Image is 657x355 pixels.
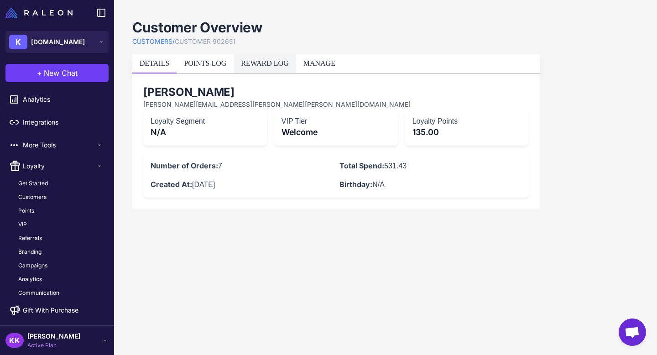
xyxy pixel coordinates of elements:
[18,261,47,270] span: Campaigns
[4,90,110,109] a: Analytics
[11,205,110,217] a: Points
[4,113,110,132] a: Integrations
[23,305,78,315] span: Gift With Purchase
[11,191,110,203] a: Customers
[18,234,42,242] span: Referrals
[9,35,27,49] div: K
[11,246,110,258] a: Branding
[23,117,103,127] span: Integrations
[303,59,335,67] a: MANAGE
[339,161,384,170] strong: Total Spend:
[151,160,332,172] p: 7
[44,68,78,78] span: New Chat
[175,37,235,47] a: CUSTOMER 902651
[23,94,103,104] span: Analytics
[18,289,59,297] span: Communication
[151,126,260,138] p: N/A
[241,59,288,67] a: REWARD LOG
[11,232,110,244] a: Referrals
[23,161,96,171] span: Loyalty
[151,161,218,170] strong: Number of Orders:
[18,207,34,215] span: Points
[31,37,85,47] span: [DOMAIN_NAME]
[5,7,73,18] img: Raleon Logo
[184,59,226,67] a: POINTS LOG
[282,117,391,126] h3: VIP Tier
[339,179,521,190] p: N/A
[151,117,260,126] h3: Loyalty Segment
[5,31,109,53] button: K[DOMAIN_NAME]
[151,180,192,189] strong: Created At:
[140,59,169,67] a: DETAILS
[27,331,80,341] span: [PERSON_NAME]
[5,333,24,348] div: KK
[132,18,263,37] h1: Customer Overview
[151,179,332,190] p: [DATE]
[143,85,529,99] h2: [PERSON_NAME]
[18,220,27,229] span: VIP
[339,180,372,189] strong: Birthday:
[11,177,110,189] a: Get Started
[412,117,521,126] h3: Loyalty Points
[143,99,529,110] p: [PERSON_NAME][EMAIL_ADDRESS][PERSON_NAME][PERSON_NAME][DOMAIN_NAME]
[412,126,521,138] p: 135.00
[18,248,42,256] span: Branding
[18,193,47,201] span: Customers
[11,287,110,299] a: Communication
[282,126,391,138] p: Welcome
[11,273,110,285] a: Analytics
[11,260,110,271] a: Campaigns
[18,275,42,283] span: Analytics
[619,318,646,346] a: Open chat
[18,179,48,188] span: Get Started
[132,37,175,47] a: CUSTOMERS/
[23,140,96,150] span: More Tools
[5,64,109,82] button: +New Chat
[4,301,110,320] a: Gift With Purchase
[11,219,110,230] a: VIP
[339,160,521,172] p: 531.43
[37,68,42,78] span: +
[172,37,175,45] span: /
[27,341,80,350] span: Active Plan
